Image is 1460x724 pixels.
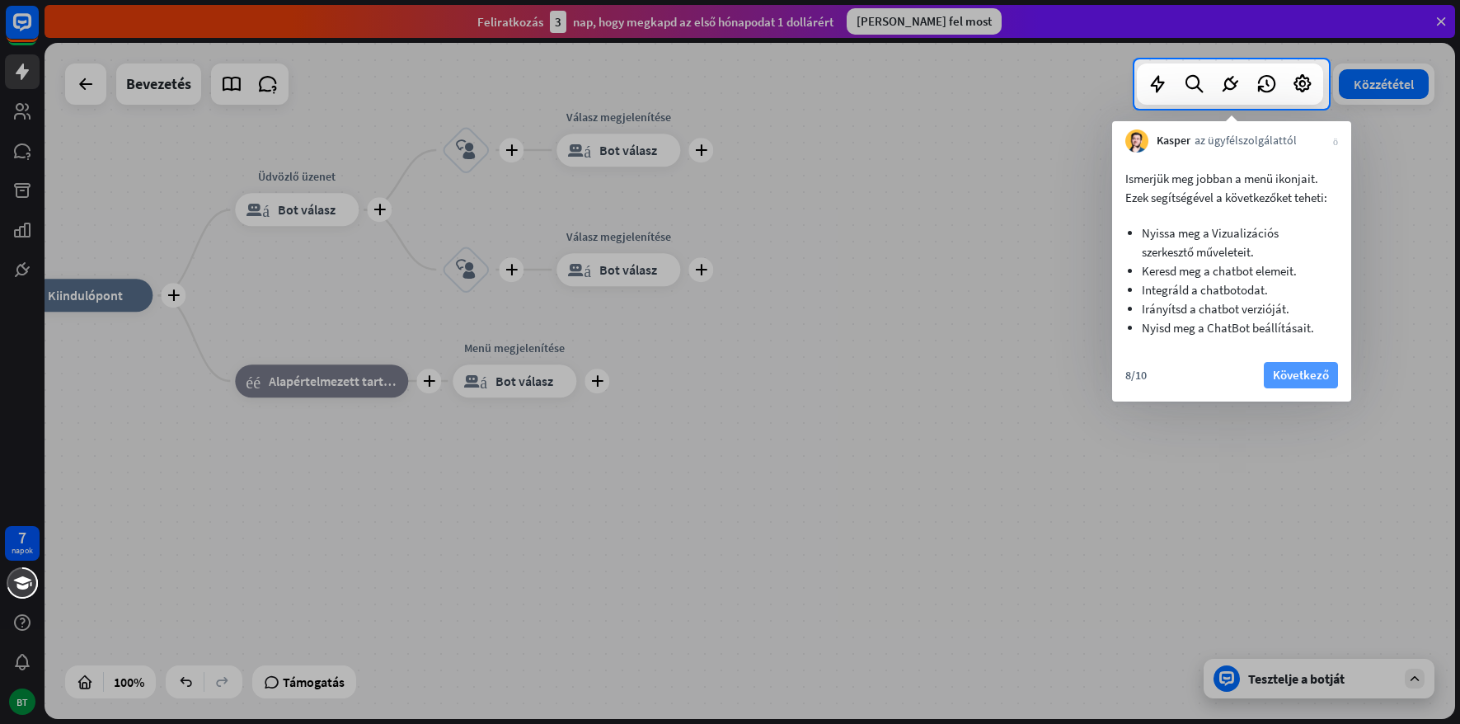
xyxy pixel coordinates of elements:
button: Következő [1264,362,1338,388]
font: Ismerjük meg jobban a menü ikonjait. Ezek segítségével a következőket teheti: [1125,171,1327,205]
button: Nyissa meg a LiveChat csevegőwidgetet [13,7,63,56]
font: Kasper [1157,133,1190,148]
font: közeli [1333,136,1338,146]
font: 8/10 [1125,368,1147,383]
font: Keresd meg a chatbot elemeit. [1142,263,1297,279]
font: Nyissa meg a Vizualizációs szerkesztő műveleteit. [1142,225,1279,260]
font: Következő [1273,367,1329,383]
font: Irányítsd a chatbot verzióját. [1142,301,1289,317]
font: Integráld a chatbotodat. [1142,282,1268,298]
font: Nyisd meg a ChatBot beállításait. [1142,320,1314,336]
font: az ügyfélszolgálattól [1195,133,1297,148]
